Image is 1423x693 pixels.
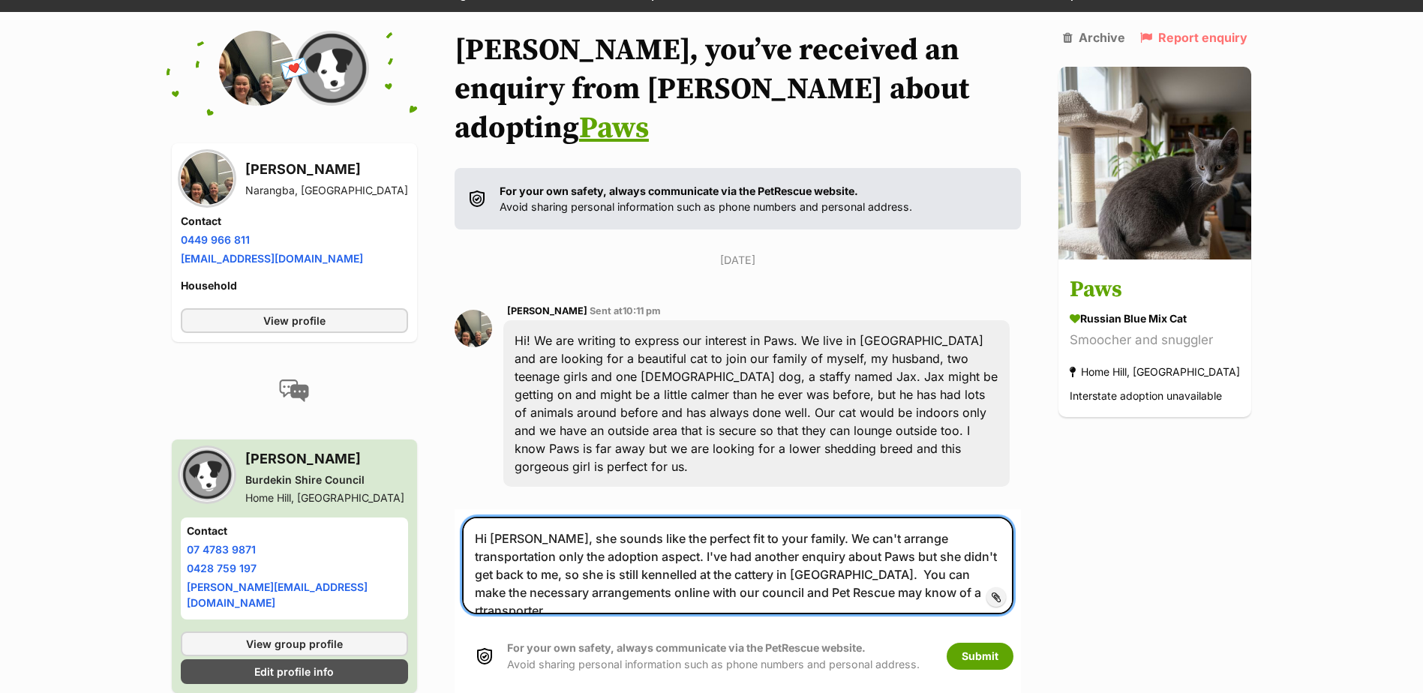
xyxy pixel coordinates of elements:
[181,252,363,265] a: [EMAIL_ADDRESS][DOMAIN_NAME]
[1058,67,1251,259] img: Paws
[181,278,408,293] h4: Household
[507,641,866,654] strong: For your own safety, always communicate via the PetRescue website.
[623,305,661,316] span: 10:11 pm
[181,659,408,684] a: Edit profile info
[245,159,408,180] h3: [PERSON_NAME]
[1070,390,1222,403] span: Interstate adoption unavailable
[455,31,1022,148] h1: [PERSON_NAME], you’ve received an enquiry from [PERSON_NAME] about adopting
[579,109,649,147] a: Paws
[181,233,250,246] a: 0449 966 811
[246,636,343,652] span: View group profile
[263,313,326,328] span: View profile
[187,562,257,574] a: 0428 759 197
[245,472,404,487] div: Burdekin Shire Council
[507,305,587,316] span: [PERSON_NAME]
[181,152,233,205] img: Melissa Sweeney profile pic
[219,31,294,106] img: Melissa Sweeney profile pic
[947,643,1013,670] button: Submit
[1058,262,1251,418] a: Paws Russian Blue Mix Cat Smoocher and snuggler Home Hill, [GEOGRAPHIC_DATA] Interstate adoption ...
[181,631,408,656] a: View group profile
[1070,362,1240,382] div: Home Hill, [GEOGRAPHIC_DATA]
[245,183,408,198] div: Narangba, [GEOGRAPHIC_DATA]
[245,490,404,505] div: Home Hill, [GEOGRAPHIC_DATA]
[254,664,334,679] span: Edit profile info
[1063,31,1125,44] a: Archive
[279,379,309,402] img: conversation-icon-4a6f8262b818ee0b60e3300018af0b2d0b884aa5de6e9bcb8d3d4eeb1a70a7c4.svg
[500,183,912,215] p: Avoid sharing personal information such as phone numbers and personal address.
[455,310,492,347] img: Melissa Sweeney profile pic
[181,308,408,333] a: View profile
[181,214,408,229] h4: Contact
[278,52,311,85] span: 💌
[187,543,256,556] a: 07 4783 9871
[455,252,1022,268] p: [DATE]
[1070,331,1240,351] div: Smoocher and snuggler
[590,305,661,316] span: Sent at
[1070,274,1240,307] h3: Paws
[187,580,368,609] a: [PERSON_NAME][EMAIL_ADDRESS][DOMAIN_NAME]
[294,31,369,106] img: Burdekin Shire Council profile pic
[503,320,1010,487] div: Hi! We are writing to express our interest in Paws. We live in [GEOGRAPHIC_DATA] and are looking ...
[245,448,404,469] h3: [PERSON_NAME]
[1070,311,1240,327] div: Russian Blue Mix Cat
[187,523,402,538] h4: Contact
[181,448,233,501] img: Burdekin Shire Council profile pic
[1140,31,1247,44] a: Report enquiry
[507,640,920,672] p: Avoid sharing personal information such as phone numbers and personal address.
[500,184,858,197] strong: For your own safety, always communicate via the PetRescue website.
